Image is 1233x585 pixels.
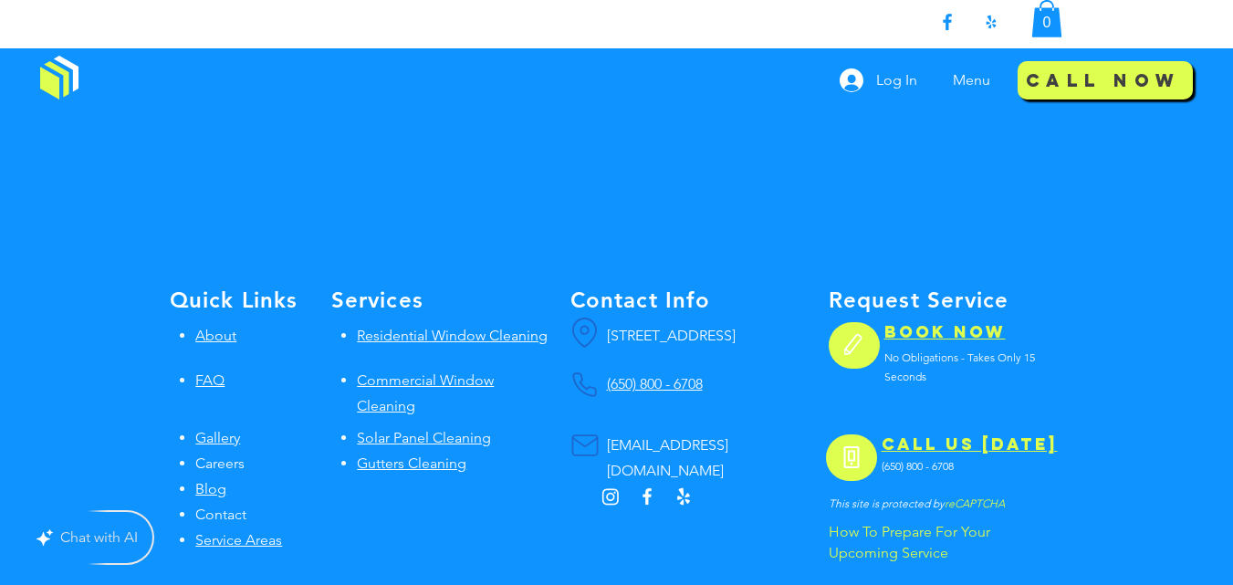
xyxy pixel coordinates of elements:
[570,317,600,349] button: Location
[600,486,695,507] ul: Social Bar
[829,287,1009,313] span: Request Service
[570,287,710,313] span: Contact Info
[939,57,1009,103] div: Menu
[827,63,930,98] button: Log In
[936,11,958,33] img: Facebook
[357,327,548,344] a: Residential Window Cleaning
[195,371,225,389] a: FAQ
[195,327,236,344] a: About
[829,322,880,369] button: Edit
[60,525,138,550] div: Chat with AI
[195,480,226,497] a: Blog
[826,434,877,481] a: Phone
[985,507,1233,585] iframe: Wix Chat
[829,496,945,510] span: This site is protected by
[357,371,494,414] a: Commercial Window Cleaning
[357,454,466,472] a: Gutters Cleaning
[357,429,491,446] a: Solar Panel Cleaning
[944,57,999,103] p: Menu
[570,371,600,398] button: Phone
[870,70,924,90] span: Log In
[945,496,1005,510] span: reCAPTCHA
[1026,68,1180,92] span: Call Now
[1018,59,1193,100] a: Call Now
[331,287,424,313] span: Services
[636,486,658,507] img: Facebook
[882,434,1058,454] a: CALL US [DATE]
[673,486,695,507] img: Yelp!
[980,11,1002,33] img: Yelp!
[882,459,954,473] span: (650) 800 - 6708
[884,350,1035,383] span: No Obligations - Takes Only 15 Seconds
[936,11,1002,33] ul: Social Bar
[22,512,152,563] button: Chat with AI, false, false
[195,531,282,548] a: Service Areas
[600,486,622,507] img: Instagram
[195,506,246,523] span: Contact
[607,327,736,344] span: [STREET_ADDRESS]
[40,56,78,99] img: Window Cleaning Budds, Affordable window cleaning services near me in Los Angeles
[829,523,990,561] span: How To Prepare For Your Upcoming Service
[884,321,1006,342] a: BOOK NOW
[1042,14,1050,30] text: 0
[195,454,245,472] span: Careers
[939,57,1009,103] nav: Site
[607,436,728,479] a: [EMAIL_ADDRESS][DOMAIN_NAME]
[170,287,298,313] span: Quick Links
[195,429,240,446] a: Gallery
[607,375,703,392] a: (650) 800 - 6708
[570,432,600,459] button: Mail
